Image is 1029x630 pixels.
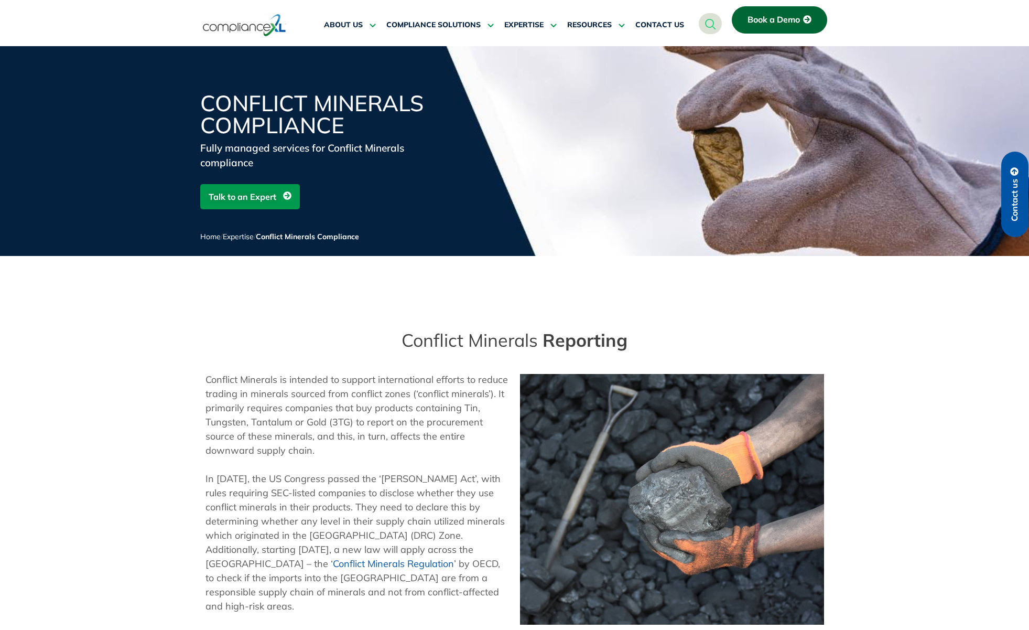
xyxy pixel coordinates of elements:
h1: Conflict Minerals Compliance [200,92,452,136]
a: ABOUT US [324,13,376,38]
p: Conflict Minerals is intended to support international efforts to reduce trading in minerals sour... [205,372,510,457]
span: Conflict Minerals [402,329,538,351]
a: CONTACT US [635,13,684,38]
img: logo-one.svg [203,13,286,37]
span: CONTACT US [635,20,684,30]
a: Book a Demo [732,6,827,34]
span: ABOUT US [324,20,363,30]
span: EXPERTISE [504,20,544,30]
div: Fully managed services for Conflict Minerals compliance [200,141,452,170]
a: EXPERTISE [504,13,557,38]
a: COMPLIANCE SOLUTIONS [386,13,494,38]
span: Reporting [543,329,627,351]
a: Conflict Minerals Regulation [333,558,454,570]
span: Contact us [1010,179,1020,221]
a: Home [200,232,221,241]
a: Contact us [1001,152,1028,237]
span: / / [200,232,359,241]
a: RESOURCES [567,13,625,38]
p: In [DATE], the US Congress passed the ‘[PERSON_NAME] Act’, with rules requiring SEC-listed compan... [205,472,510,613]
span: Conflict Minerals Compliance [256,232,359,241]
span: Talk to an Expert [209,187,276,207]
img: CONFLICT MINERALS COMPLIANCE [520,374,824,624]
a: Talk to an Expert [200,184,300,209]
span: COMPLIANCE SOLUTIONS [386,20,481,30]
span: Book a Demo [748,15,800,25]
span: RESOURCES [567,20,612,30]
a: Expertise [223,232,254,241]
a: navsearch-button [699,13,722,34]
